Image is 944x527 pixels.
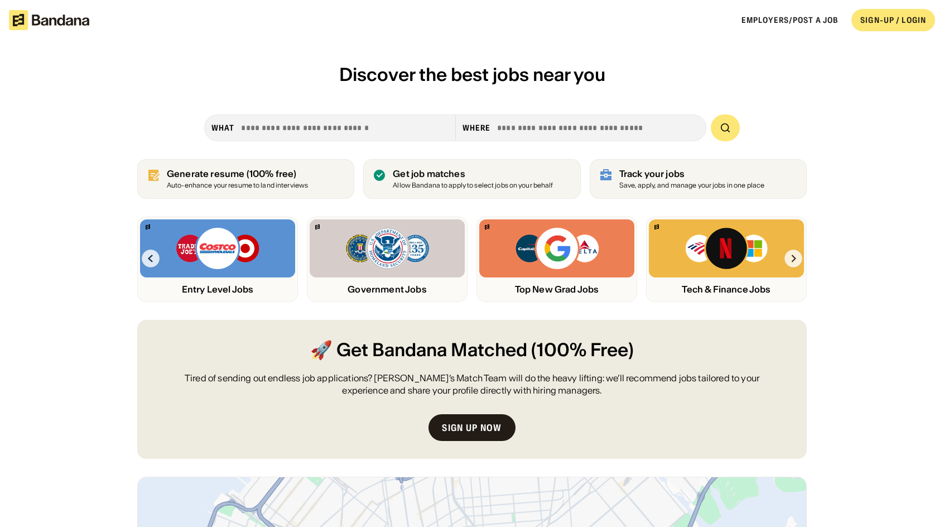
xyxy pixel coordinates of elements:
img: Bandana logo [315,224,320,229]
img: Bandana logo [654,224,659,229]
a: Get job matches Allow Bandana to apply to select jobs on your behalf [363,159,580,199]
div: Get job matches [393,169,553,179]
div: Track your jobs [619,169,765,179]
a: Bandana logoTrader Joe’s, Costco, Target logosEntry Level Jobs [137,217,298,302]
img: Bandana logo [146,224,150,229]
a: Bandana logoCapital One, Google, Delta logosTop New Grad Jobs [476,217,637,302]
div: Auto-enhance your resume to land interviews [167,182,308,189]
img: Bandana logo [485,224,489,229]
div: Generate resume [167,169,308,179]
img: Bank of America, Netflix, Microsoft logos [685,226,769,271]
div: Sign up now [442,423,502,432]
img: FBI, DHS, MWRD logos [345,226,430,271]
img: Right Arrow [784,250,802,267]
div: Government Jobs [310,284,465,295]
div: Allow Bandana to apply to select jobs on your behalf [393,182,553,189]
a: Sign up now [428,414,515,441]
div: Where [463,123,491,133]
img: Bandana logotype [9,10,89,30]
span: (100% Free) [531,338,634,363]
a: Bandana logoFBI, DHS, MWRD logosGovernment Jobs [307,217,468,302]
div: Save, apply, and manage your jobs in one place [619,182,765,189]
a: Track your jobs Save, apply, and manage your jobs in one place [590,159,807,199]
img: Capital One, Google, Delta logos [514,226,599,271]
div: Top New Grad Jobs [479,284,634,295]
div: SIGN-UP / LOGIN [860,15,926,25]
a: Generate resume (100% free)Auto-enhance your resume to land interviews [137,159,354,199]
a: Employers/Post a job [741,15,838,25]
span: Discover the best jobs near you [339,63,605,86]
div: what [211,123,234,133]
img: Trader Joe’s, Costco, Target logos [175,226,260,271]
span: (100% free) [247,168,297,179]
span: 🚀 Get Bandana Matched [310,338,527,363]
div: Tech & Finance Jobs [649,284,804,295]
img: Left Arrow [142,250,160,267]
div: Tired of sending out endless job applications? [PERSON_NAME]’s Match Team will do the heavy lifti... [164,372,780,397]
div: Entry Level Jobs [140,284,295,295]
a: Bandana logoBank of America, Netflix, Microsoft logosTech & Finance Jobs [646,217,807,302]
